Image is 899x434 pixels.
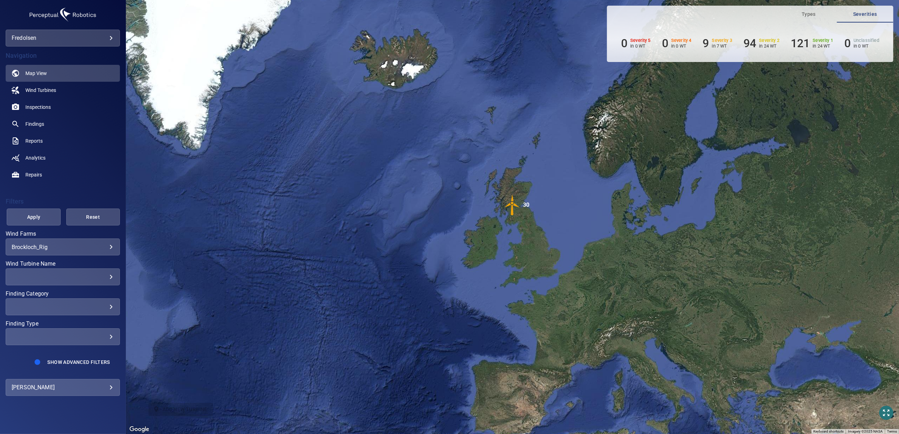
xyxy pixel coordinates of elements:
h6: 0 [662,37,668,50]
h6: Severity 3 [712,38,733,43]
div: Finding Type [6,328,120,345]
button: Show Advanced Filters [43,356,114,368]
p: in 0 WT [630,43,651,49]
div: [PERSON_NAME] [12,382,114,393]
h6: Unclassified [854,38,879,43]
button: Reset [66,209,120,225]
span: Show Advanced Filters [47,359,110,365]
div: 30 [523,194,529,216]
p: in 24 WT [759,43,780,49]
li: Severity 4 [662,37,692,50]
div: Wind Turbine Name [6,268,120,285]
h4: Navigation [6,52,120,59]
p: in 0 WT [671,43,692,49]
label: Wind Turbine Name [6,261,120,267]
h6: 0 [844,37,851,50]
span: Imagery ©2025 NASA [848,429,883,433]
h6: 94 [743,37,756,50]
label: Wind Farms [6,231,120,237]
h6: Severity 1 [813,38,833,43]
p: in 24 WT [813,43,833,49]
h6: Severity 4 [671,38,692,43]
span: Map View [25,70,47,77]
a: repairs noActive [6,166,120,183]
span: Wind Turbines [25,87,56,94]
h6: Severity 2 [759,38,780,43]
a: findings noActive [6,116,120,132]
img: Google [128,425,151,434]
div: Brockloch_Rig [12,244,114,250]
img: fredolsen-logo [28,6,98,24]
span: Reset [75,213,111,222]
span: Inspections [25,104,51,111]
span: Types [785,10,833,19]
li: Severity 2 [743,37,779,50]
p: in 0 WT [854,43,879,49]
a: map active [6,65,120,82]
h6: 121 [791,37,810,50]
p: in 7 WT [712,43,733,49]
a: inspections noActive [6,99,120,116]
a: Terms [887,429,897,433]
h6: Severity 5 [630,38,651,43]
span: Analytics [25,154,45,161]
span: Severities [841,10,889,19]
div: fredolsen [12,32,114,44]
div: fredolsen [6,30,120,46]
span: Repairs [25,171,42,178]
label: Finding Category [6,291,120,297]
gmp-advanced-marker: 30 [502,194,523,217]
li: Severity Unclassified [844,37,879,50]
div: Wind Farms [6,238,120,255]
span: Findings [25,120,44,128]
span: Apply [16,213,51,222]
button: Keyboard shortcuts [813,429,844,434]
a: reports noActive [6,132,120,149]
a: analytics noActive [6,149,120,166]
div: Finding Category [6,298,120,315]
h6: 0 [621,37,627,50]
h6: 9 [703,37,709,50]
a: Open this area in Google Maps (opens a new window) [128,425,151,434]
li: Severity 3 [703,37,733,50]
label: Finding Type [6,321,120,327]
a: windturbines noActive [6,82,120,99]
img: windFarmIconCat3.svg [502,194,523,216]
button: Apply [7,209,60,225]
h4: Filters [6,198,120,205]
span: Reports [25,137,43,144]
li: Severity 1 [791,37,833,50]
li: Severity 5 [621,37,651,50]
